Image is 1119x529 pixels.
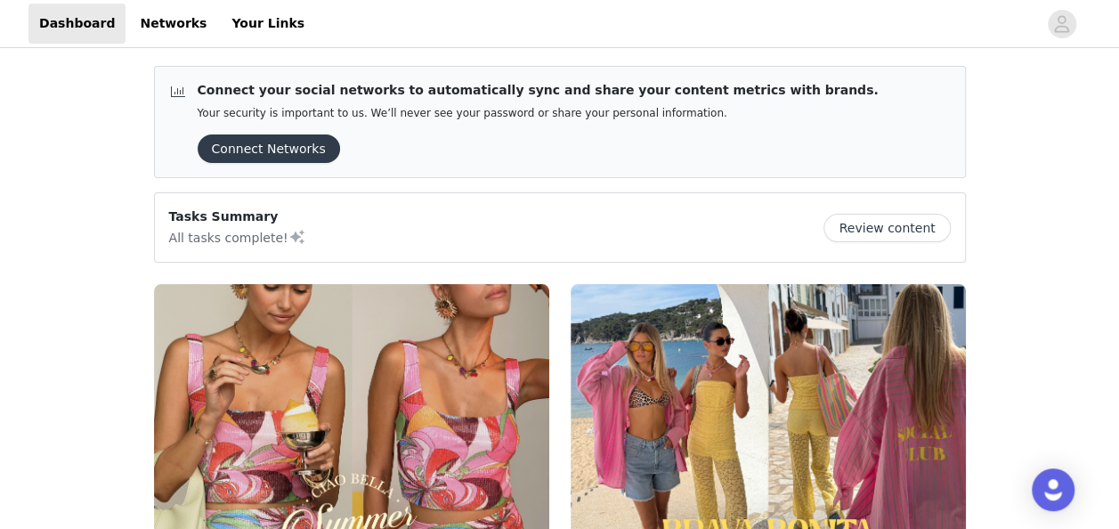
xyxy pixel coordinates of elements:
div: Open Intercom Messenger [1032,468,1074,511]
p: Connect your social networks to automatically sync and share your content metrics with brands. [198,81,879,100]
a: Dashboard [28,4,126,44]
a: Your Links [221,4,315,44]
div: avatar [1053,10,1070,38]
a: Networks [129,4,217,44]
button: Review content [823,214,950,242]
p: Tasks Summary [169,208,306,226]
p: All tasks complete! [169,226,306,248]
button: Connect Networks [198,134,340,163]
p: Your security is important to us. We’ll never see your password or share your personal information. [198,107,879,120]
